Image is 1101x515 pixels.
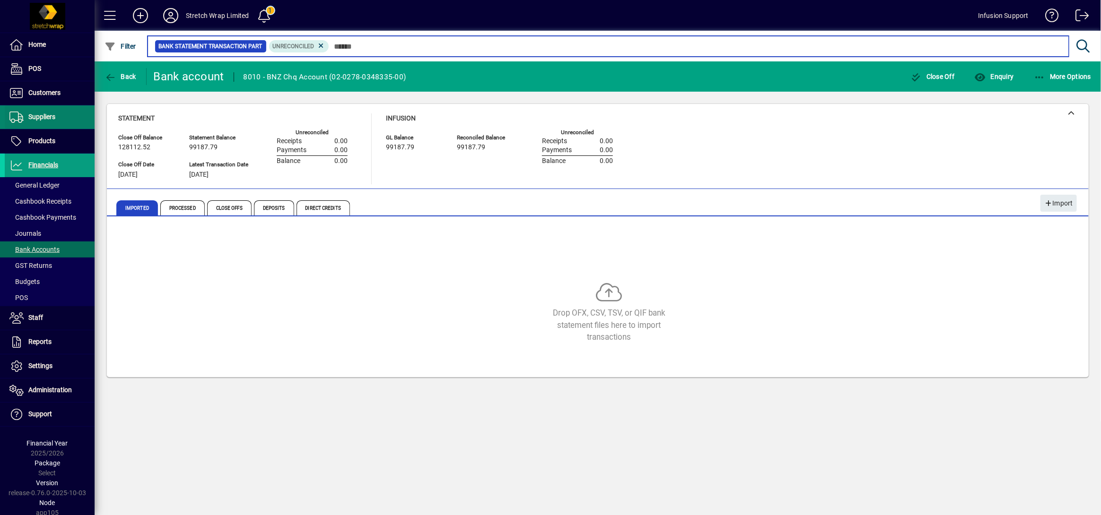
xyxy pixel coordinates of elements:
a: Cashbook Receipts [5,193,95,209]
div: Bank account [154,69,224,84]
span: Node [40,499,55,506]
span: Products [28,137,55,145]
span: General Ledger [9,181,60,189]
span: Close Off Balance [118,135,175,141]
span: POS [28,65,41,72]
span: Reconciled Balance [457,135,514,141]
span: More Options [1034,73,1092,80]
span: 99187.79 [457,144,485,151]
a: Products [5,129,95,153]
a: GST Returns [5,257,95,274]
span: 0.00 [334,137,348,145]
label: Unreconciled [296,129,329,136]
span: 0.00 [600,146,613,154]
span: GL Balance [386,135,443,141]
a: Reports [5,330,95,354]
span: Support [28,410,52,418]
span: Deposits [254,200,294,215]
span: Package [35,459,60,467]
span: Statement Balance [189,135,248,141]
button: Filter [102,38,139,55]
button: More Options [1031,68,1094,85]
span: 99187.79 [189,144,218,151]
span: 0.00 [334,146,348,154]
a: Suppliers [5,105,95,129]
span: Balance [542,157,566,165]
span: 0.00 [600,157,613,165]
a: POS [5,290,95,306]
span: [DATE] [118,171,138,179]
span: Unreconciled [273,43,315,50]
span: Receipts [277,137,302,145]
a: Administration [5,378,95,402]
span: Financials [28,161,58,169]
a: Budgets [5,274,95,290]
a: Support [5,403,95,426]
app-page-header-button: Back [95,68,147,85]
span: Balance [277,157,300,165]
span: Bank Statement Transaction Part [159,42,262,51]
span: Financial Year [27,439,68,447]
span: Close Off [910,73,955,80]
span: Bank Accounts [9,246,60,253]
span: Cashbook Receipts [9,197,71,205]
span: 0.00 [600,137,613,145]
label: Unreconciled [561,129,594,136]
div: 8010 - BNZ Chq Account (02-0278-0348335-00) [244,69,406,85]
span: POS [9,294,28,301]
span: Customers [28,89,61,96]
span: Filter [105,43,136,50]
a: Home [5,33,95,57]
span: [DATE] [189,171,209,179]
button: Enquiry [972,68,1016,85]
span: 99187.79 [386,144,414,151]
button: Back [102,68,139,85]
span: 128112.52 [118,144,150,151]
a: Customers [5,81,95,105]
a: Staff [5,306,95,330]
span: Receipts [542,137,567,145]
span: 0.00 [334,157,348,165]
span: Latest Transaction Date [189,162,248,168]
span: Budgets [9,278,40,285]
span: Close Offs [207,200,252,215]
a: Settings [5,354,95,378]
span: Import [1044,196,1073,211]
span: Close Off Date [118,162,175,168]
a: POS [5,57,95,81]
span: Cashbook Payments [9,214,76,221]
a: Journals [5,225,95,241]
span: Journals [9,230,41,237]
a: Cashbook Payments [5,209,95,225]
span: GST Returns [9,262,52,269]
button: Close Off [908,68,957,85]
div: Drop OFX, CSV, TSV, or QIF bank statement files here to import transactions [538,307,680,343]
span: Home [28,41,46,48]
button: Import [1040,195,1077,212]
span: Staff [28,314,43,321]
span: Processed [160,200,205,215]
a: General Ledger [5,177,95,193]
span: Payments [542,146,572,154]
span: Imported [116,200,158,215]
button: Add [125,7,156,24]
mat-chip: Reconciliation Status: Unreconciled [269,40,329,52]
span: Settings [28,362,52,369]
span: Enquiry [974,73,1014,80]
span: Administration [28,386,72,394]
span: Reports [28,338,52,345]
span: Direct Credits [297,200,350,215]
button: Profile [156,7,186,24]
span: Version [36,479,59,487]
div: Infusion Support [978,8,1029,23]
a: Bank Accounts [5,241,95,257]
div: Stretch Wrap Limited [186,8,249,23]
span: Payments [277,146,306,154]
span: Back [105,73,136,80]
a: Logout [1068,2,1089,33]
a: Knowledge Base [1038,2,1059,33]
span: Suppliers [28,113,55,120]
